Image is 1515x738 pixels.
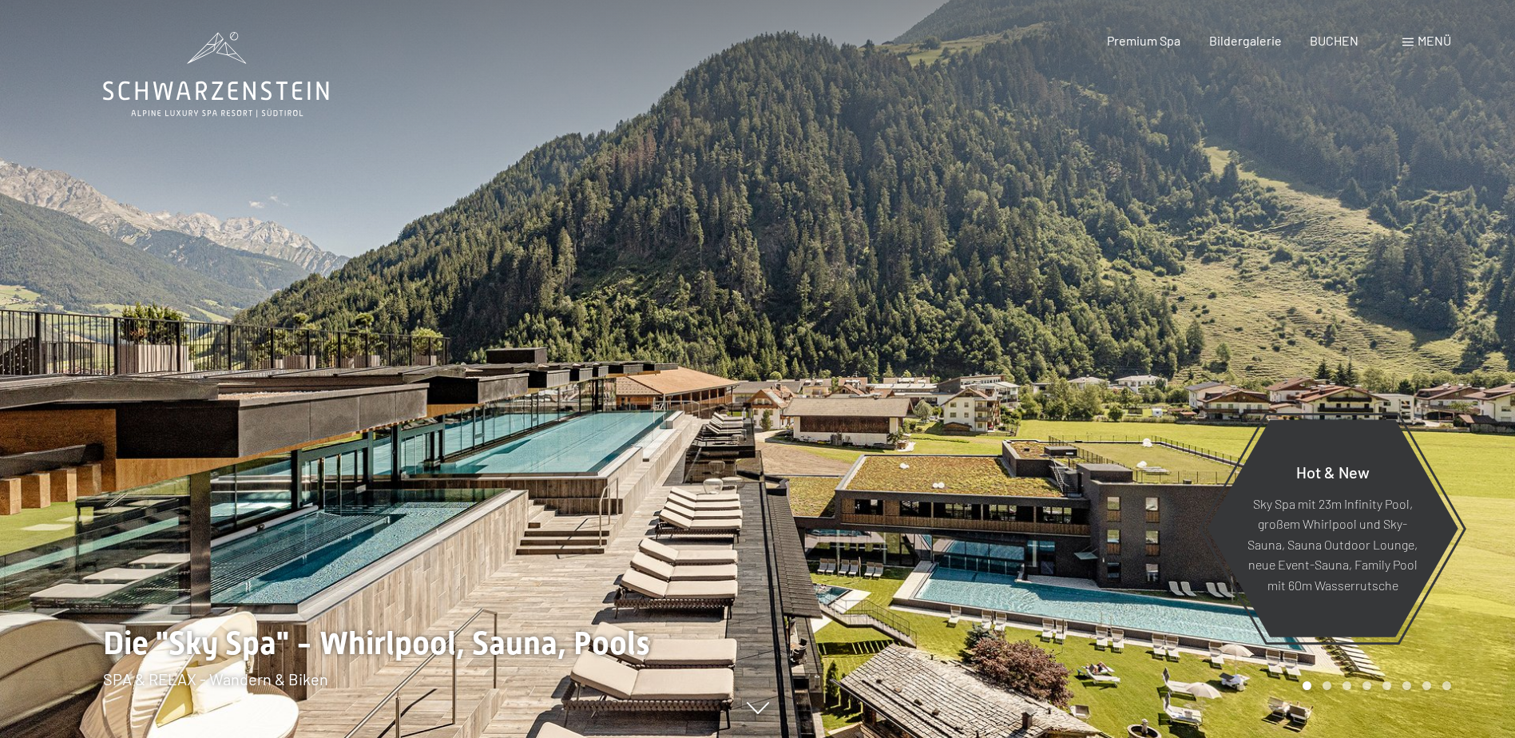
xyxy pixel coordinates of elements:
span: Hot & New [1296,462,1370,481]
a: Hot & New Sky Spa mit 23m Infinity Pool, großem Whirlpool und Sky-Sauna, Sauna Outdoor Lounge, ne... [1206,419,1459,638]
div: Carousel Page 8 [1442,681,1451,690]
a: Premium Spa [1107,33,1180,48]
a: BUCHEN [1310,33,1358,48]
div: Carousel Page 4 [1362,681,1371,690]
div: Carousel Page 3 [1342,681,1351,690]
div: Carousel Pagination [1297,681,1451,690]
div: Carousel Page 1 (Current Slide) [1303,681,1311,690]
div: Carousel Page 7 [1422,681,1431,690]
div: Carousel Page 6 [1402,681,1411,690]
a: Bildergalerie [1209,33,1282,48]
span: Menü [1418,33,1451,48]
p: Sky Spa mit 23m Infinity Pool, großem Whirlpool und Sky-Sauna, Sauna Outdoor Lounge, neue Event-S... [1246,493,1419,595]
div: Carousel Page 2 [1323,681,1331,690]
div: Carousel Page 5 [1382,681,1391,690]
